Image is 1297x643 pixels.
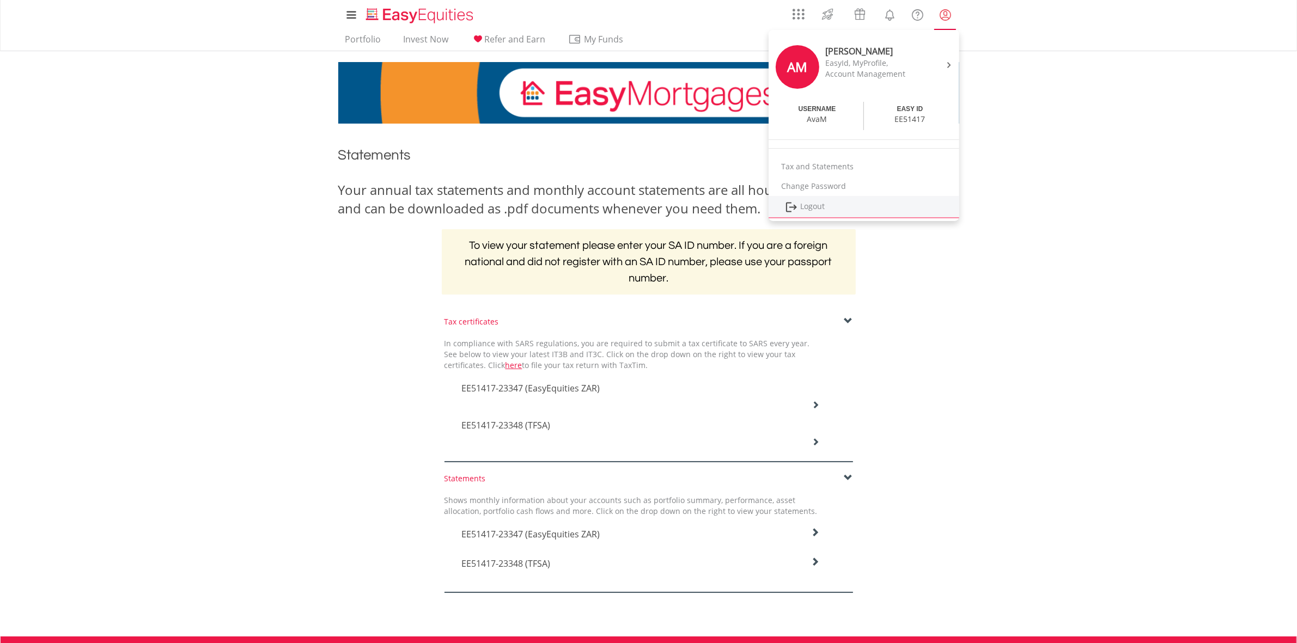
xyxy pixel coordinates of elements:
[444,338,810,370] span: In compliance with SARS regulations, you are required to submit a tax certificate to SARS every y...
[461,528,600,540] span: EE51417-23347 (EasyEquities ZAR)
[364,7,478,25] img: EasyEquities_Logo.png
[338,62,959,124] img: EasyMortage Promotion Banner
[489,360,648,370] span: Click to file your tax return with TaxTim.
[444,473,853,484] div: Statements
[769,157,959,176] a: Tax and Statements
[485,33,546,45] span: Refer and Earn
[776,45,819,89] div: AM
[897,105,923,114] div: EASY ID
[785,3,812,20] a: AppsGrid
[769,176,959,196] a: Change Password
[769,196,959,218] a: Logout
[876,3,904,25] a: Notifications
[341,34,386,51] a: Portfolio
[568,32,640,46] span: My Funds
[444,316,853,327] div: Tax certificates
[461,419,550,431] span: EE51417-23348 (TFSA)
[461,558,550,569] span: EE51417-23348 (TFSA)
[826,45,917,58] div: [PERSON_NAME]
[819,5,837,23] img: thrive-v2.svg
[826,58,917,69] div: EasyId, MyProfile,
[895,114,925,125] div: EE51417
[807,114,827,125] div: AvaM
[362,3,478,25] a: Home page
[461,382,600,394] span: EE51417-23347 (EasyEquities ZAR)
[467,34,550,51] a: Refer and Earn
[436,495,826,517] div: Shows monthly information about your accounts such as portfolio summary, performance, asset alloc...
[338,148,411,162] span: Statements
[844,3,876,23] a: Vouchers
[769,33,959,134] a: AM [PERSON_NAME] EasyId, MyProfile, Account Management USERNAME AvaM EASY ID EE51417
[338,181,959,218] div: Your annual tax statements and monthly account statements are all housed conveniently on this pag...
[799,105,836,114] div: USERNAME
[851,5,869,23] img: vouchers-v2.svg
[931,3,959,27] a: My Profile
[442,229,856,295] h2: To view your statement please enter your SA ID number. If you are a foreign national and did not ...
[904,3,931,25] a: FAQ's and Support
[826,69,917,79] div: Account Management
[506,360,522,370] a: here
[399,34,453,51] a: Invest Now
[793,8,805,20] img: grid-menu-icon.svg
